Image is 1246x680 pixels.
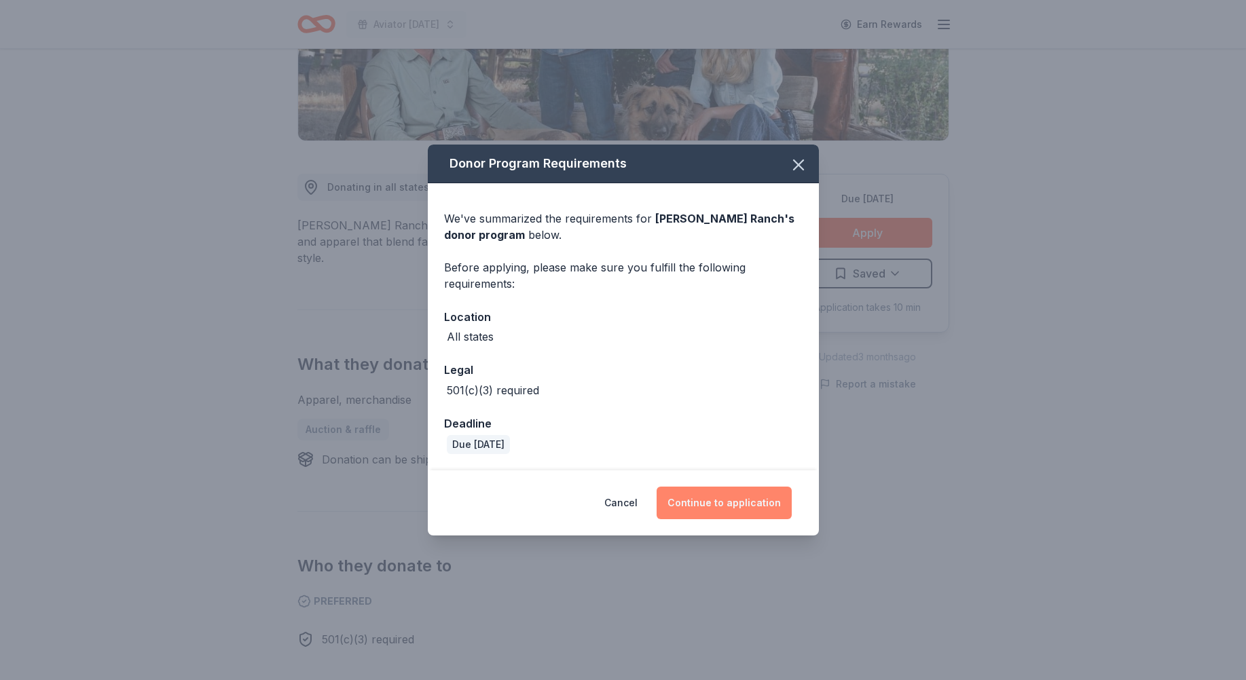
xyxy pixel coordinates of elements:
div: All states [447,328,494,345]
div: Legal [444,361,803,379]
div: Due [DATE] [447,435,510,454]
div: Deadline [444,415,803,432]
div: Before applying, please make sure you fulfill the following requirements: [444,259,803,292]
div: Donor Program Requirements [428,145,819,183]
div: Location [444,308,803,326]
div: We've summarized the requirements for below. [444,210,803,243]
button: Continue to application [657,487,792,519]
div: 501(c)(3) required [447,382,539,398]
button: Cancel [604,487,638,519]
